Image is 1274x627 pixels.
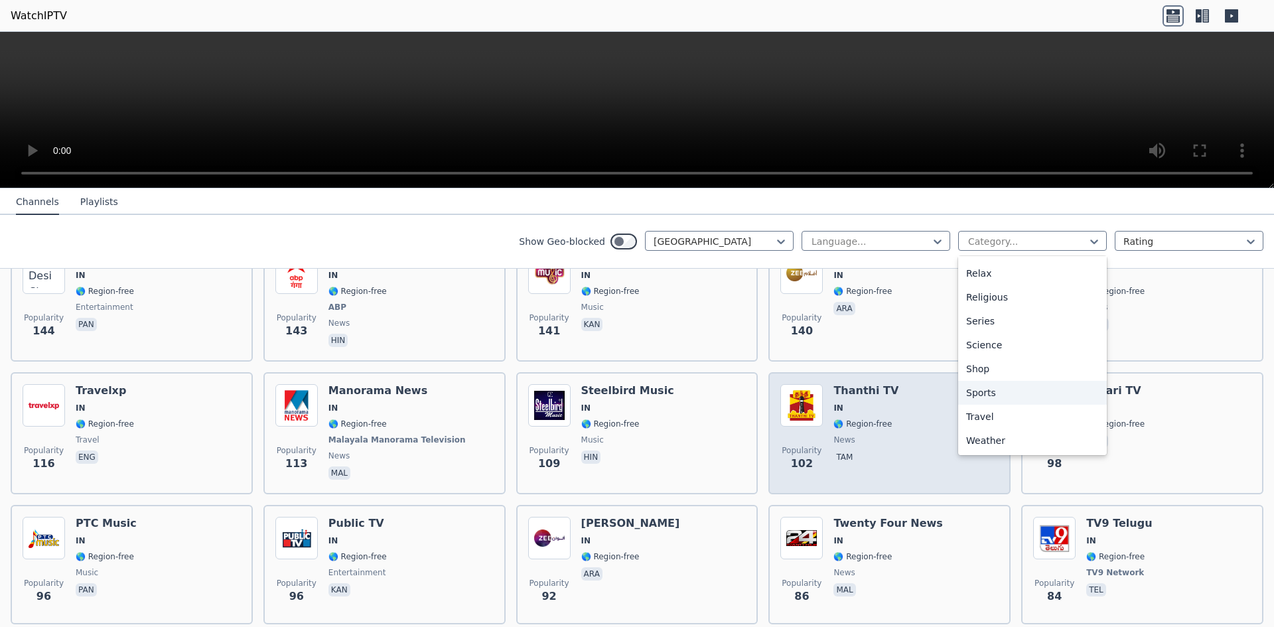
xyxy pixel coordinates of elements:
[581,384,674,397] h6: Steelbird Music
[76,318,97,331] p: pan
[519,235,605,248] label: Show Geo-blocked
[277,578,317,589] span: Popularity
[277,445,317,456] span: Popularity
[833,517,943,530] h6: Twenty Four News
[285,456,307,472] span: 113
[581,451,601,464] p: hin
[833,384,898,397] h6: Thanthi TV
[541,589,556,604] span: 92
[1086,567,1144,578] span: TV9 Network
[833,567,855,578] span: news
[833,419,892,429] span: 🌎 Region-free
[76,302,133,313] span: entertainment
[16,190,59,215] button: Channels
[581,302,604,313] span: music
[833,270,843,281] span: IN
[23,251,65,294] img: Desi Channel
[1034,578,1074,589] span: Popularity
[23,384,65,427] img: Travelxp
[958,261,1107,285] div: Relax
[24,313,64,323] span: Popularity
[36,589,51,604] span: 96
[581,535,591,546] span: IN
[530,313,569,323] span: Popularity
[958,285,1107,309] div: Religious
[833,435,855,445] span: news
[1086,384,1145,397] h6: Safari TV
[1086,583,1106,596] p: tel
[328,466,350,480] p: mal
[328,583,350,596] p: kan
[328,451,350,461] span: news
[528,251,571,294] img: Public Music
[782,445,821,456] span: Popularity
[782,578,821,589] span: Popularity
[328,567,386,578] span: entertainment
[833,403,843,413] span: IN
[24,578,64,589] span: Popularity
[958,381,1107,405] div: Sports
[328,517,387,530] h6: Public TV
[285,323,307,339] span: 143
[328,318,350,328] span: news
[581,403,591,413] span: IN
[23,517,65,559] img: PTC Music
[780,384,823,427] img: Thanthi TV
[76,535,86,546] span: IN
[581,286,640,297] span: 🌎 Region-free
[76,567,98,578] span: music
[581,270,591,281] span: IN
[328,270,338,281] span: IN
[1086,535,1096,546] span: IN
[794,589,809,604] span: 86
[1047,456,1062,472] span: 98
[76,583,97,596] p: pan
[328,403,338,413] span: IN
[76,286,134,297] span: 🌎 Region-free
[328,286,387,297] span: 🌎 Region-free
[277,313,317,323] span: Popularity
[780,251,823,294] img: Zee Aflam
[80,190,118,215] button: Playlists
[76,517,137,530] h6: PTC Music
[530,578,569,589] span: Popularity
[328,334,348,347] p: hin
[958,429,1107,453] div: Weather
[958,309,1107,333] div: Series
[76,435,100,445] span: travel
[581,435,604,445] span: music
[1086,517,1152,530] h6: TV9 Telugu
[76,403,86,413] span: IN
[958,333,1107,357] div: Science
[1086,286,1145,297] span: 🌎 Region-free
[581,517,680,530] h6: [PERSON_NAME]
[328,535,338,546] span: IN
[328,419,387,429] span: 🌎 Region-free
[581,318,603,331] p: kan
[833,451,855,464] p: tam
[1047,589,1062,604] span: 84
[24,445,64,456] span: Popularity
[1086,419,1145,429] span: 🌎 Region-free
[833,302,855,315] p: ara
[1086,551,1145,562] span: 🌎 Region-free
[1033,517,1076,559] img: TV9 Telugu
[958,405,1107,429] div: Travel
[780,517,823,559] img: Twenty Four News
[76,384,134,397] h6: Travelxp
[791,323,813,339] span: 140
[833,583,855,596] p: mal
[538,323,560,339] span: 141
[782,313,821,323] span: Popularity
[275,251,318,294] img: ABP Ganga
[328,384,468,397] h6: Manorama News
[833,286,892,297] span: 🌎 Region-free
[528,517,571,559] img: Zee Alwan
[833,551,892,562] span: 🌎 Region-free
[76,419,134,429] span: 🌎 Region-free
[76,451,98,464] p: eng
[76,551,134,562] span: 🌎 Region-free
[581,551,640,562] span: 🌎 Region-free
[538,456,560,472] span: 109
[791,456,813,472] span: 102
